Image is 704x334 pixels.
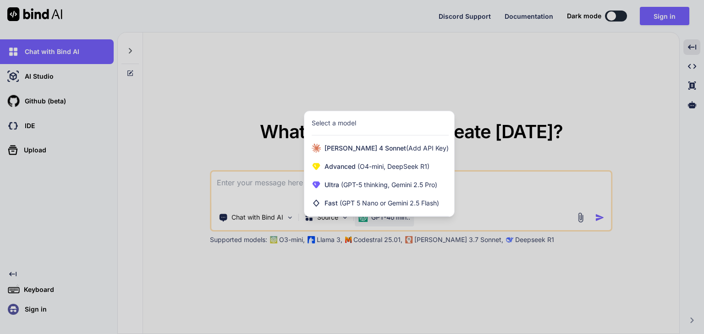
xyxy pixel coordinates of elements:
span: [PERSON_NAME] 4 Sonnet [324,144,449,153]
span: (GPT 5 Nano or Gemini 2.5 Flash) [340,199,439,207]
span: Fast [324,199,439,208]
span: Ultra [324,180,437,189]
span: (GPT-5 thinking, Gemini 2.5 Pro) [339,181,437,189]
span: Advanced [324,162,429,171]
span: (Add API Key) [406,144,449,152]
div: Select a model [312,119,356,128]
span: (O4-mini, DeepSeek R1) [356,162,429,170]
